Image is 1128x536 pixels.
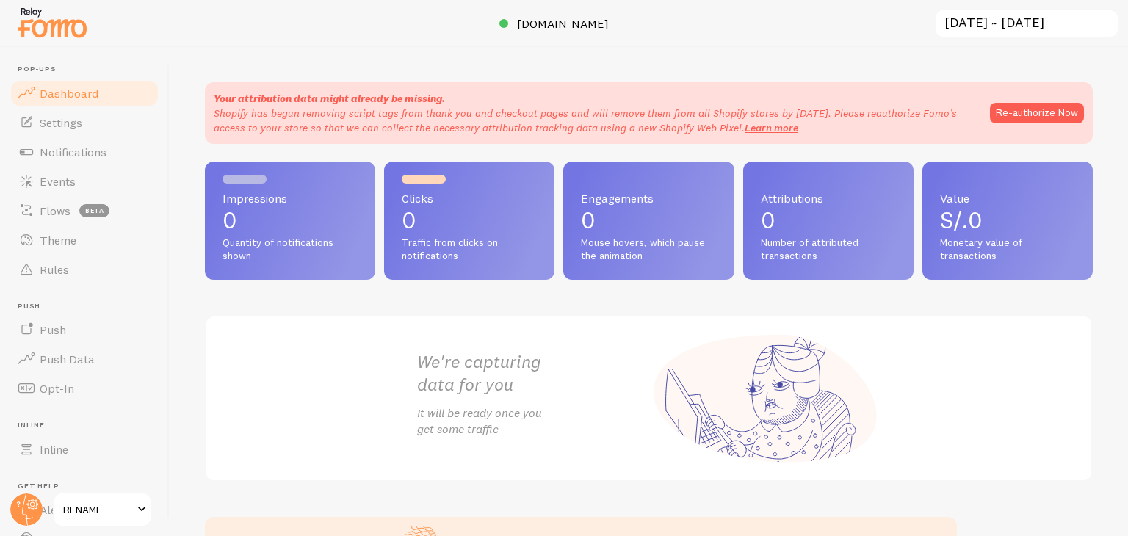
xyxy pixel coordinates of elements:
span: Push [18,302,160,311]
span: Events [40,174,76,189]
a: Theme [9,225,160,255]
p: 0 [581,209,716,232]
p: 0 [223,209,358,232]
span: S/.0 [940,206,983,234]
span: Pop-ups [18,65,160,74]
strong: Your attribution data might already be missing. [214,92,445,105]
span: Monetary value of transactions [940,236,1075,262]
span: Rules [40,262,69,277]
span: Traffic from clicks on notifications [402,236,537,262]
a: Events [9,167,160,196]
a: Rules [9,255,160,284]
p: 0 [761,209,896,232]
span: Inline [40,442,68,457]
p: It will be ready once you get some traffic [417,405,649,438]
a: Settings [9,108,160,137]
span: Value [940,192,1075,204]
a: Dashboard [9,79,160,108]
a: Push [9,315,160,344]
span: RENAME [63,501,133,518]
span: Number of attributed transactions [761,236,896,262]
a: Learn more [745,121,798,134]
span: Settings [40,115,82,130]
span: Theme [40,233,76,247]
a: Push Data [9,344,160,374]
span: Quantity of notifications shown [223,236,358,262]
p: Shopify has begun removing script tags from thank you and checkout pages and will remove them fro... [214,106,975,135]
a: Opt-In [9,374,160,403]
a: Inline [9,435,160,464]
span: Flows [40,203,70,218]
span: Impressions [223,192,358,204]
span: beta [79,204,109,217]
span: Notifications [40,145,106,159]
img: fomo-relay-logo-orange.svg [15,4,89,41]
a: Flows beta [9,196,160,225]
span: Engagements [581,192,716,204]
span: Inline [18,421,160,430]
span: Mouse hovers, which pause the animation [581,236,716,262]
span: Get Help [18,482,160,491]
span: Opt-In [40,381,74,396]
h2: We're capturing data for you [417,350,649,396]
p: 0 [402,209,537,232]
a: Notifications [9,137,160,167]
span: Push Data [40,352,95,366]
span: Clicks [402,192,537,204]
span: Push [40,322,66,337]
span: Dashboard [40,86,98,101]
span: Attributions [761,192,896,204]
a: RENAME [53,492,152,527]
button: Re-authorize Now [990,103,1084,123]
